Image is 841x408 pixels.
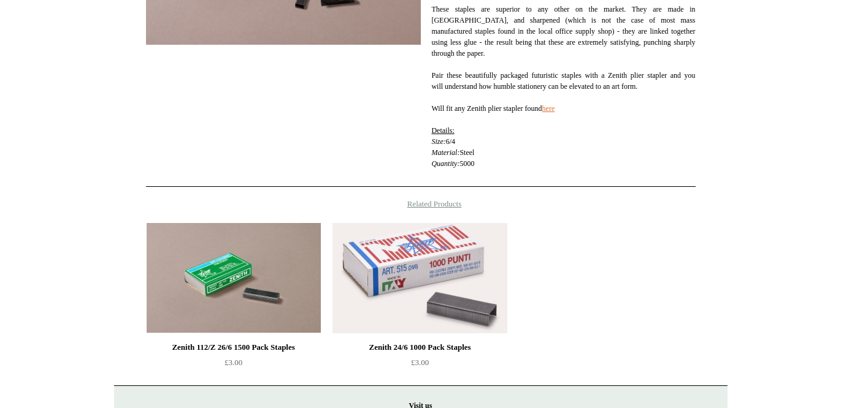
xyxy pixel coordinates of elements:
[431,126,454,135] span: Details:
[147,223,321,333] img: Zenith 112/Z 26/6 1500 Pack Staples
[411,358,429,367] span: £3.00
[147,340,321,390] a: Zenith 112/Z 26/6 1500 Pack Staples £3.00
[431,159,459,168] em: Quantity:
[542,104,555,113] a: here
[114,199,728,209] h4: Related Products
[147,223,321,333] a: Zenith 112/Z 26/6 1500 Pack Staples Zenith 112/Z 26/6 1500 Pack Staples
[336,340,504,355] div: Zenith 24/6 1000 Pack Staples
[431,148,459,157] em: Material:
[332,223,507,333] img: Zenith 24/6 1000 Pack Staples
[431,137,445,146] em: Size:
[332,340,507,390] a: Zenith 24/6 1000 Pack Staples £3.00
[225,358,242,367] span: £3.00
[150,340,318,355] div: Zenith 112/Z 26/6 1500 Pack Staples
[332,223,507,333] a: Zenith 24/6 1000 Pack Staples Zenith 24/6 1000 Pack Staples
